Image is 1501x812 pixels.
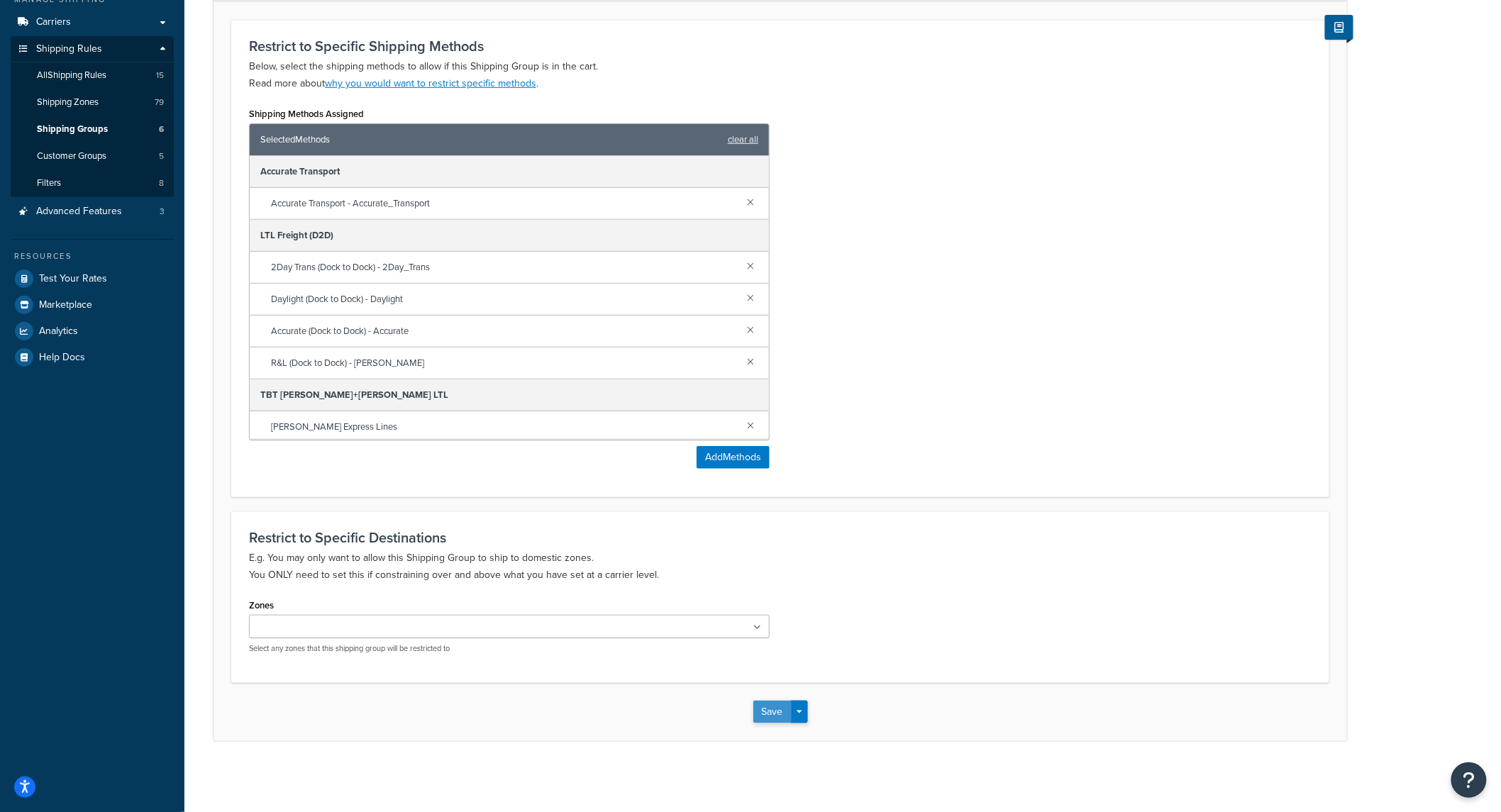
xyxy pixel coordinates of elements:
[753,701,792,723] button: Save
[160,206,165,218] span: 3
[36,16,71,28] span: Carriers
[1325,15,1353,40] button: Show Help Docs
[159,123,164,135] span: 6
[39,326,78,338] span: Analytics
[697,446,770,469] button: AddMethods
[39,352,85,364] span: Help Docs
[159,150,164,162] span: 5
[271,417,736,437] span: [PERSON_NAME] Express Lines
[271,289,736,309] span: Daylight (Dock to Dock) - Daylight
[39,273,107,285] span: Test Your Rates
[250,220,769,252] div: LTL Freight (D2D)
[37,150,106,162] span: Customer Groups
[249,643,770,654] p: Select any zones that this shipping group will be restricted to
[11,116,174,143] li: Shipping Groups
[11,36,174,198] li: Shipping Rules
[159,177,164,189] span: 8
[249,38,1312,54] h3: Restrict to Specific Shipping Methods
[155,96,164,109] span: 79
[271,257,736,277] span: 2Day Trans (Dock to Dock) - 2Day_Trans
[11,292,174,318] a: Marketplace
[37,96,99,109] span: Shipping Zones
[11,89,174,116] a: Shipping Zones79
[36,206,122,218] span: Advanced Features
[11,266,174,291] a: Test Your Rates
[37,177,61,189] span: Filters
[728,130,758,150] a: clear all
[11,318,174,344] a: Analytics
[250,156,769,188] div: Accurate Transport
[249,550,1312,584] p: E.g. You may only want to allow this Shipping Group to ship to domestic zones. You ONLY need to s...
[37,123,108,135] span: Shipping Groups
[271,321,736,341] span: Accurate (Dock to Dock) - Accurate
[325,76,536,91] a: why you would want to restrict specific methods
[36,43,102,55] span: Shipping Rules
[11,199,174,225] a: Advanced Features3
[11,89,174,116] li: Shipping Zones
[11,170,174,196] a: Filters8
[249,58,1312,92] p: Below, select the shipping methods to allow if this Shipping Group is in the cart. Read more about .
[11,143,174,169] li: Customer Groups
[1451,762,1487,798] button: Open Resource Center
[271,353,736,373] span: R&L (Dock to Dock) - [PERSON_NAME]
[11,250,174,262] div: Resources
[37,69,106,82] span: All Shipping Rules
[249,109,364,119] label: Shipping Methods Assigned
[260,130,721,150] span: Selected Methods
[39,299,92,311] span: Marketplace
[249,600,274,611] label: Zones
[11,36,174,62] a: Shipping Rules
[11,345,174,370] a: Help Docs
[11,9,174,35] a: Carriers
[11,116,174,143] a: Shipping Groups6
[11,62,174,89] a: AllShipping Rules15
[250,379,769,411] div: TBT [PERSON_NAME]+[PERSON_NAME] LTL
[271,194,736,213] span: Accurate Transport - Accurate_Transport
[11,143,174,169] a: Customer Groups5
[156,69,164,82] span: 15
[249,530,1312,545] h3: Restrict to Specific Destinations
[11,199,174,225] li: Advanced Features
[11,170,174,196] li: Filters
